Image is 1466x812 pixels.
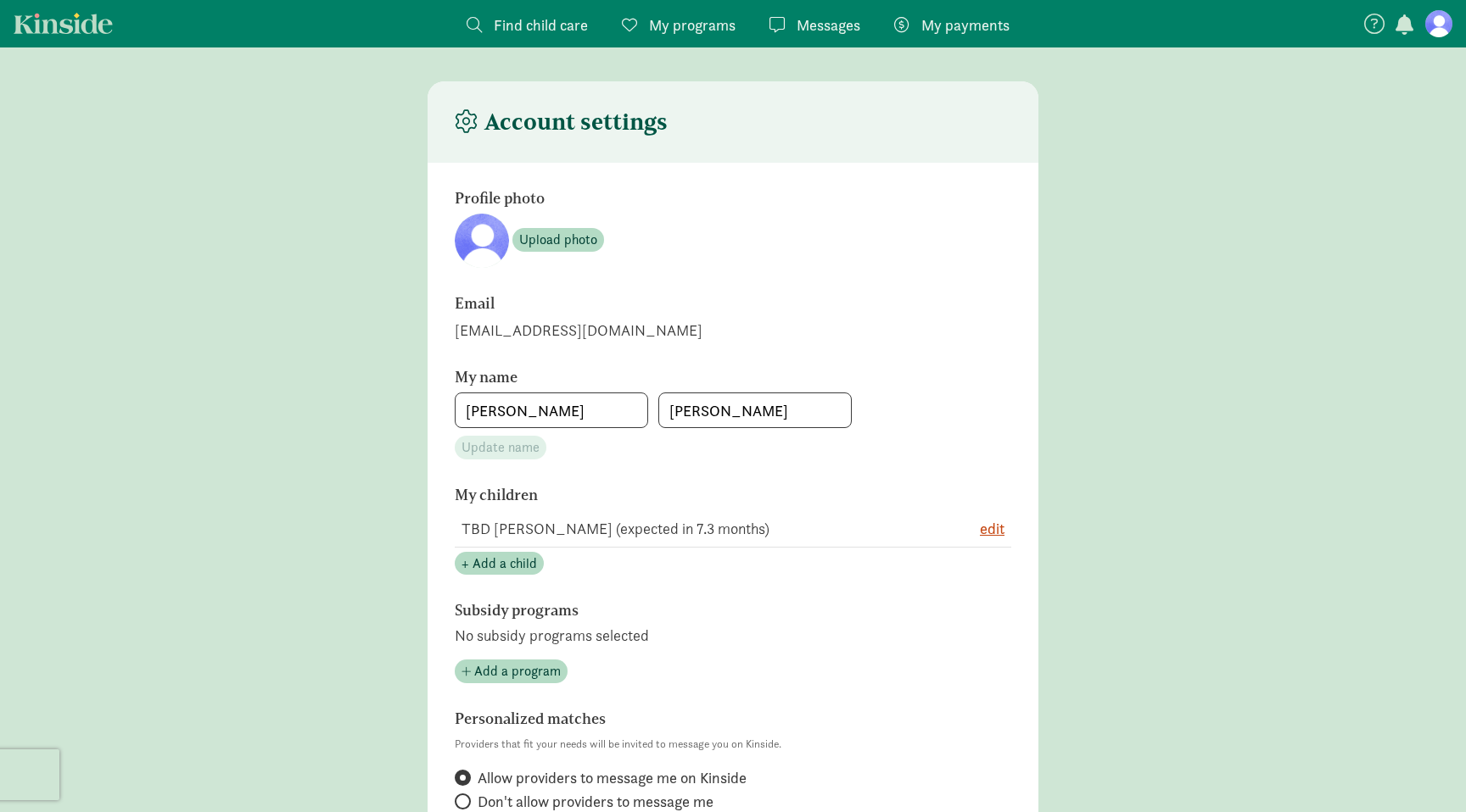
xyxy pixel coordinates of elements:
input: First name [456,393,647,427]
button: Update name [455,436,546,459]
p: No subsidy programs selected [455,626,1011,646]
td: TBD [PERSON_NAME] (expected in 7.3 months) [455,510,926,548]
span: Allow providers to message me on Kinside [478,768,747,788]
p: Providers that fit your needs will be invited to message you on Kinside. [455,734,1011,754]
h6: My name [455,369,921,386]
h6: Profile photo [455,190,921,207]
span: Update name [462,437,540,458]
button: edit [980,517,1004,540]
button: + Add a child [455,552,544,576]
button: Upload photo [512,228,604,252]
h6: Personalized matches [455,710,921,727]
h6: Subsidy programs [455,602,921,619]
button: Add a program [455,659,568,683]
span: Don't allow providers to message me [478,792,713,812]
span: Messages [797,14,860,36]
h6: Email [455,295,921,312]
span: + Add a child [462,553,537,574]
div: [EMAIL_ADDRESS][DOMAIN_NAME] [455,319,1011,342]
span: My payments [921,14,1010,36]
span: My programs [649,14,736,36]
h6: My children [455,487,921,503]
a: Kinside [14,13,113,34]
span: Add a program [474,661,561,681]
span: Find child care [494,14,588,36]
h4: Account settings [455,108,668,136]
span: Upload photo [519,230,597,250]
input: Last name [659,393,851,427]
